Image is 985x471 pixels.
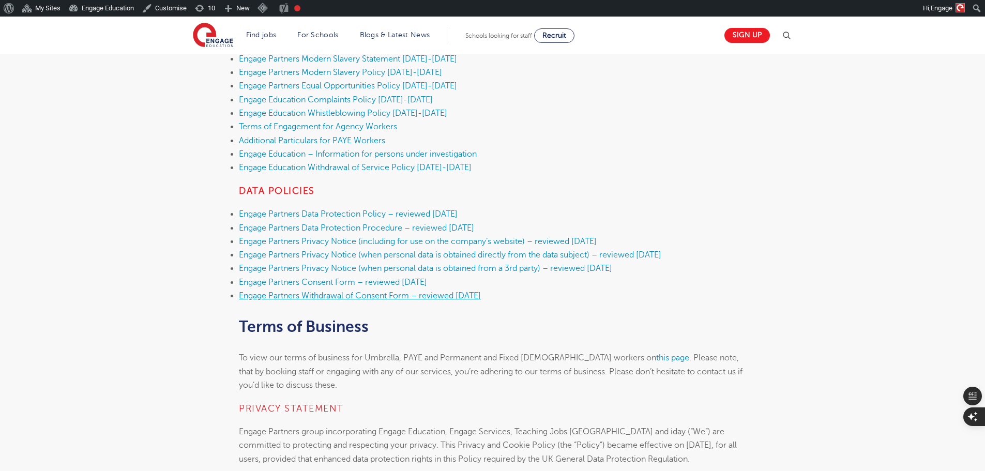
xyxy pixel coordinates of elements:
[239,122,397,131] a: Terms of Engagement for Agency Workers
[239,209,458,219] a: Engage Partners Data Protection Policy – reviewed [DATE]
[246,31,277,39] a: Find jobs
[239,223,474,233] a: Engage Partners Data Protection Procedure – reviewed [DATE]
[542,32,566,39] span: Recruit
[239,81,457,90] a: Engage Partners Equal Opportunities Policy [DATE]-[DATE]
[239,318,746,336] h2: Terms of Business
[297,31,338,39] a: For Schools
[239,68,442,77] a: Engage Partners Modern Slavery Policy [DATE]-[DATE]
[656,353,689,362] a: this page
[239,95,433,104] a: Engage Education Complaints Policy [DATE]-[DATE]
[239,278,427,287] a: Engage Partners Consent Form – reviewed [DATE]
[239,54,457,64] a: Engage Partners Modern Slavery Statement [DATE]-[DATE]
[239,109,447,118] a: Engage Education Whistleblowing Policy [DATE]-[DATE]
[534,28,574,43] a: Recruit
[931,4,952,12] span: Engage
[193,23,233,49] img: Engage Education
[239,163,472,172] a: Engage Education Withdrawal of Service Policy [DATE]-[DATE]
[360,31,430,39] a: Blogs & Latest News
[239,353,656,362] span: To view our terms of business for Umbrella, PAYE and Permanent and Fixed [DEMOGRAPHIC_DATA] worke...
[239,353,742,390] span: . Please note, that by booking staff or engaging with any of our services, you’re adhering to our...
[239,237,597,246] a: Engage Partners Privacy Notice (including for use on the company’s website) – reviewed [DATE]
[239,291,481,300] a: Engage Partners Withdrawal of Consent Form – reviewed [DATE]
[239,425,746,466] p: Engage Partners group incorporating Engage Education, Engage Services, Teaching Jobs [GEOGRAPHIC_...
[724,28,770,43] a: Sign up
[239,149,477,159] a: Engage Education – Information for persons under investigation
[294,5,300,11] div: Needs improvement
[239,264,612,273] a: Engage Partners Privacy Notice (when personal data is obtained from a 3rd party) – reviewed [DATE]
[465,32,532,39] span: Schools looking for staff
[239,250,661,260] a: Engage Partners Privacy Notice (when personal data is obtained directly from the data subject) – ...
[239,186,315,196] strong: Data Policies
[239,136,385,145] a: Additional Particulars for PAYE Workers
[239,402,746,415] h4: PRIVACY StATEMENT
